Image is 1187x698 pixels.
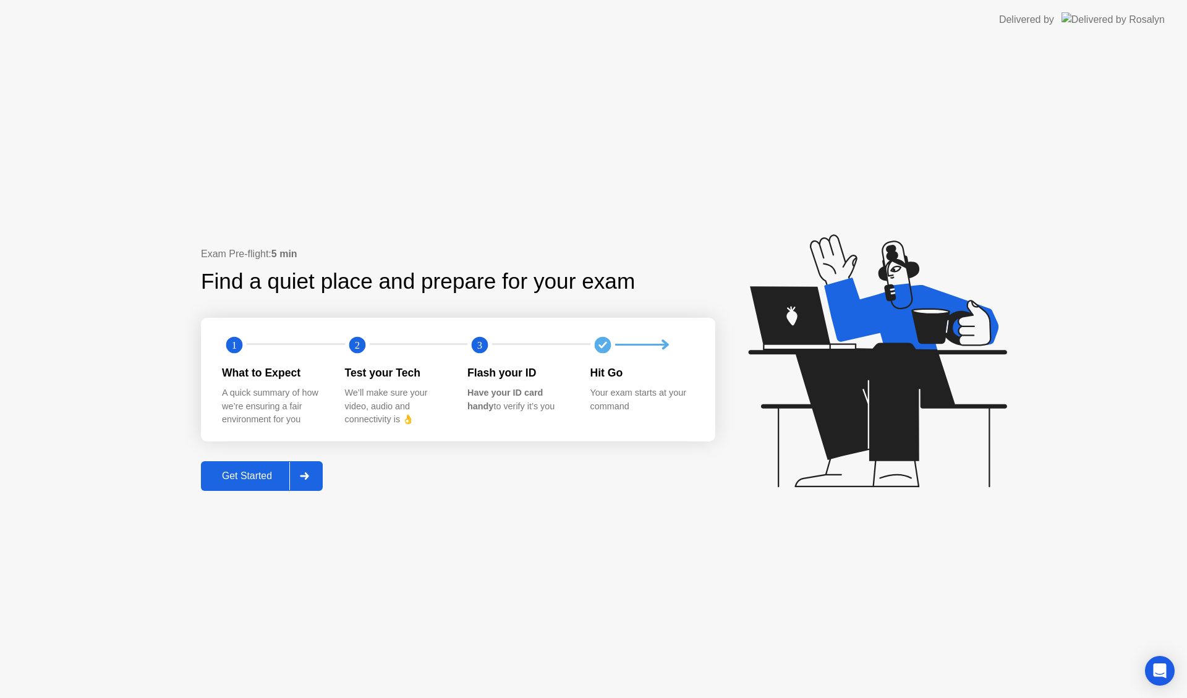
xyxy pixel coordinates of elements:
b: 5 min [271,249,297,259]
div: Hit Go [590,365,694,381]
div: Exam Pre-flight: [201,247,715,262]
div: Your exam starts at your command [590,386,694,413]
text: 2 [354,339,359,351]
div: Test your Tech [345,365,448,381]
text: 3 [477,339,482,351]
div: We’ll make sure your video, audio and connectivity is 👌 [345,386,448,427]
img: Delivered by Rosalyn [1061,12,1165,27]
div: What to Expect [222,365,325,381]
text: 1 [232,339,237,351]
div: to verify it’s you [467,386,571,413]
div: Flash your ID [467,365,571,381]
button: Get Started [201,461,323,491]
div: Find a quiet place and prepare for your exam [201,265,637,298]
div: Delivered by [999,12,1054,27]
div: Get Started [205,470,289,482]
div: Open Intercom Messenger [1145,656,1175,686]
div: A quick summary of how we’re ensuring a fair environment for you [222,386,325,427]
b: Have your ID card handy [467,388,543,411]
